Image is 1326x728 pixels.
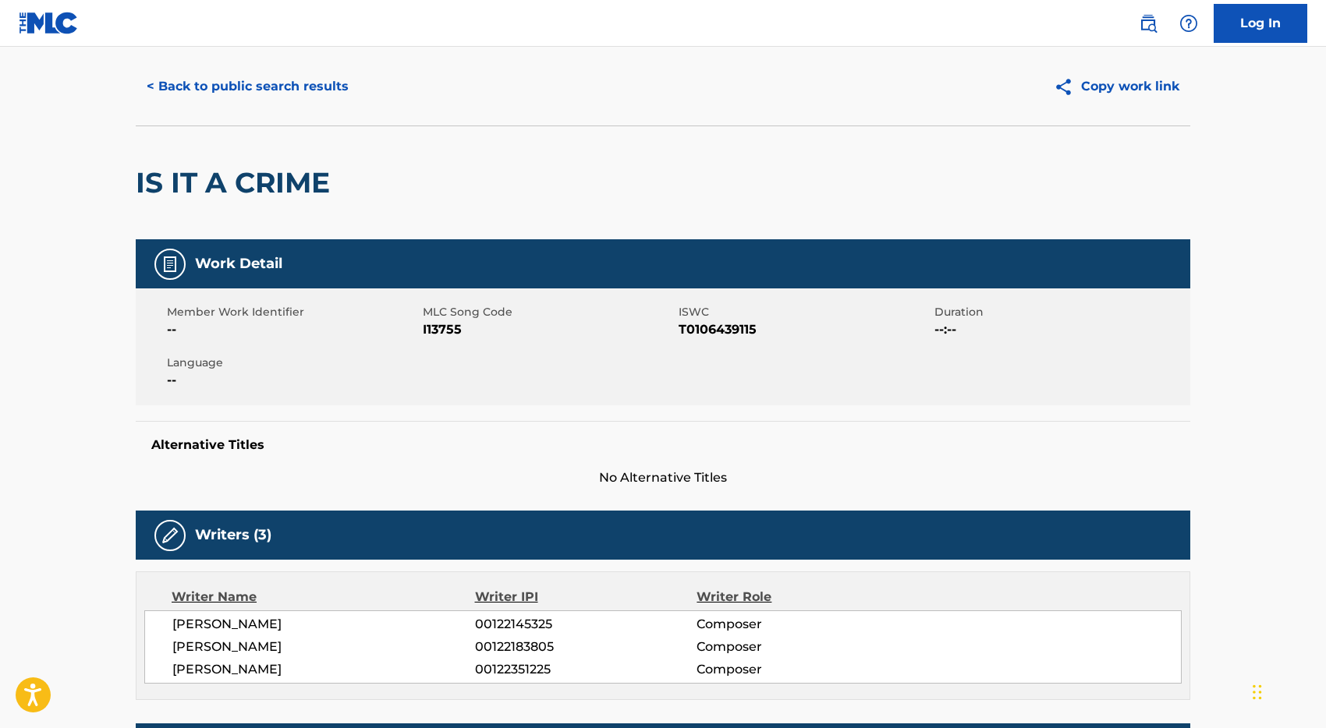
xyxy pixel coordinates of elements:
span: Composer [697,660,899,679]
h2: IS IT A CRIME [136,165,338,200]
span: [PERSON_NAME] [172,660,475,679]
div: Writer Name [172,588,475,606]
span: I13755 [423,320,675,339]
span: Composer [697,638,899,656]
span: -- [167,371,419,390]
span: 00122183805 [475,638,697,656]
span: [PERSON_NAME] [172,615,475,634]
img: help [1179,14,1198,33]
img: MLC Logo [19,12,79,34]
h5: Writers (3) [195,526,271,544]
span: Duration [934,304,1186,320]
span: 00122351225 [475,660,697,679]
span: 00122145325 [475,615,697,634]
button: < Back to public search results [136,67,360,106]
a: Public Search [1133,8,1164,39]
iframe: Chat Widget [1248,653,1326,728]
div: Writer Role [697,588,899,606]
span: -- [167,320,419,339]
span: T0106439115 [679,320,931,339]
img: search [1139,14,1158,33]
img: Work Detail [161,255,179,274]
div: Writer IPI [475,588,697,606]
span: [PERSON_NAME] [172,638,475,656]
h5: Work Detail [195,255,282,273]
span: Composer [697,615,899,634]
button: Copy work link [1043,67,1190,106]
span: MLC Song Code [423,304,675,320]
span: ISWC [679,304,931,320]
span: Language [167,355,419,371]
span: No Alternative Titles [136,468,1190,487]
img: Writers [161,526,179,545]
img: Copy work link [1054,77,1081,97]
div: Help [1173,8,1204,39]
a: Log In [1214,4,1307,43]
span: Member Work Identifier [167,304,419,320]
h5: Alternative Titles [151,437,1175,453]
span: --:-- [934,320,1186,339]
div: Drag [1253,669,1262,716]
